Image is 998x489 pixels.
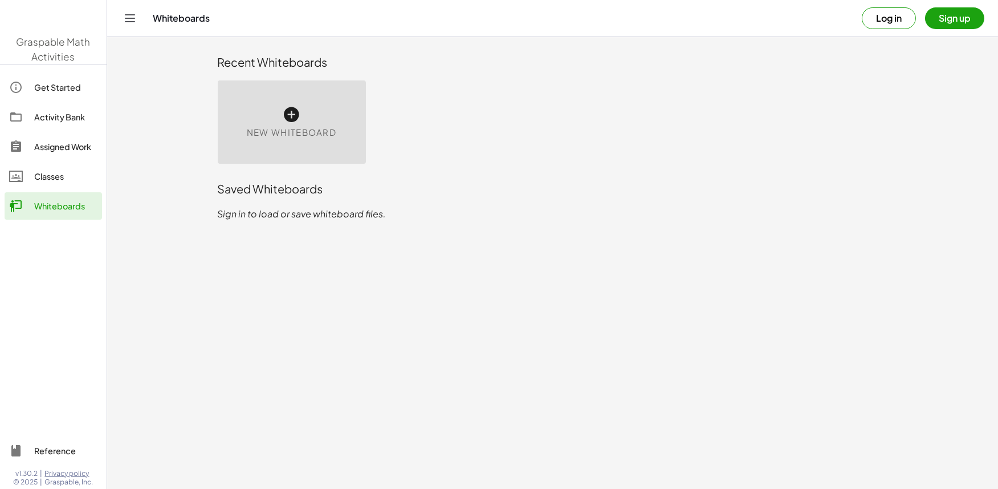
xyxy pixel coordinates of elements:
div: Recent Whiteboards [218,54,888,70]
div: Classes [34,169,97,183]
p: Sign in to load or save whiteboard files. [218,207,888,221]
button: Sign up [925,7,984,29]
div: Activity Bank [34,110,97,124]
a: Whiteboards [5,192,102,220]
span: Graspable, Inc. [45,478,93,487]
span: | [40,469,43,478]
span: © 2025 [14,478,38,487]
div: Assigned Work [34,140,97,153]
a: Get Started [5,74,102,101]
a: Privacy policy [45,469,93,478]
div: Whiteboards [34,199,97,213]
div: Reference [34,444,97,458]
button: Toggle navigation [121,9,139,27]
a: Assigned Work [5,133,102,160]
div: Saved Whiteboards [218,181,888,197]
span: New Whiteboard [247,126,336,139]
div: Get Started [34,80,97,94]
a: Classes [5,163,102,190]
button: Log in [862,7,916,29]
span: v1.30.2 [16,469,38,478]
a: Reference [5,437,102,464]
a: Activity Bank [5,103,102,131]
span: Graspable Math Activities [17,35,91,63]
span: | [40,478,43,487]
